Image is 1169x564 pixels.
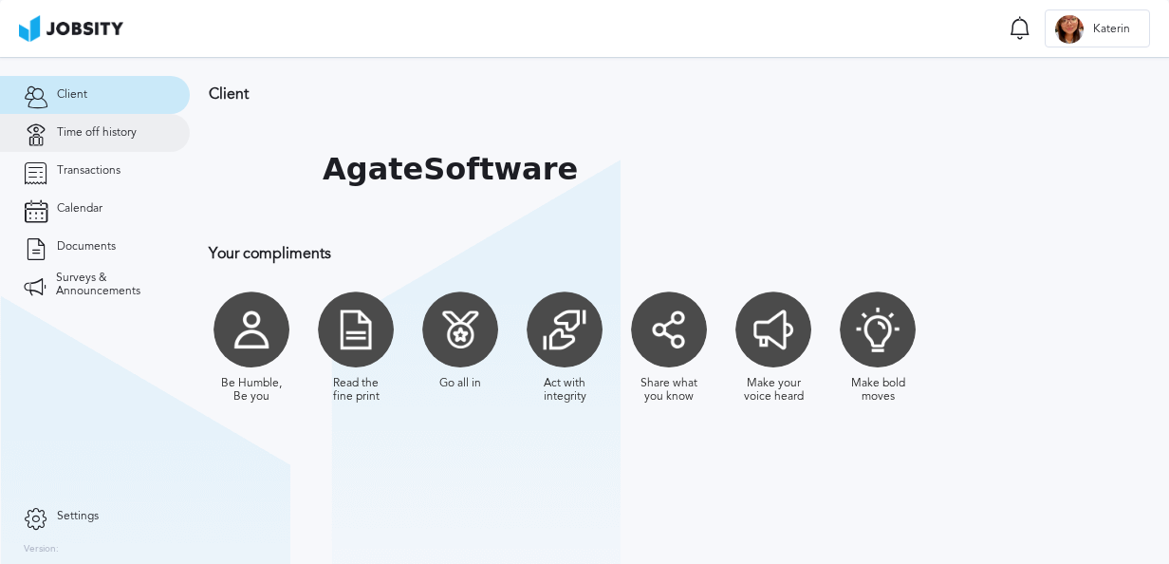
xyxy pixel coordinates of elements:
div: Act with integrity [531,377,598,404]
h3: Client [209,85,1150,103]
h1: AgateSoftware [323,152,578,187]
img: ab4bad089aa723f57921c736e9817d99.png [19,15,123,42]
div: Share what you know [636,377,702,404]
div: Make bold moves [844,377,911,404]
span: Documents [57,240,116,254]
span: Client [57,88,87,102]
div: Make your voice heard [740,377,807,404]
span: Surveys & Announcements [56,272,166,298]
div: Go all in [439,377,481,390]
span: Settings [57,510,99,523]
label: Version: [24,544,59,555]
span: Calendar [57,202,102,216]
div: Read the fine print [323,377,389,404]
span: Transactions [57,164,121,178]
button: KKaterin [1045,9,1150,47]
div: Be Humble, Be you [218,377,285,404]
div: K [1055,15,1084,44]
h3: Your compliments [209,245,1150,262]
span: Time off history [57,126,137,140]
span: Katerin [1084,23,1140,36]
